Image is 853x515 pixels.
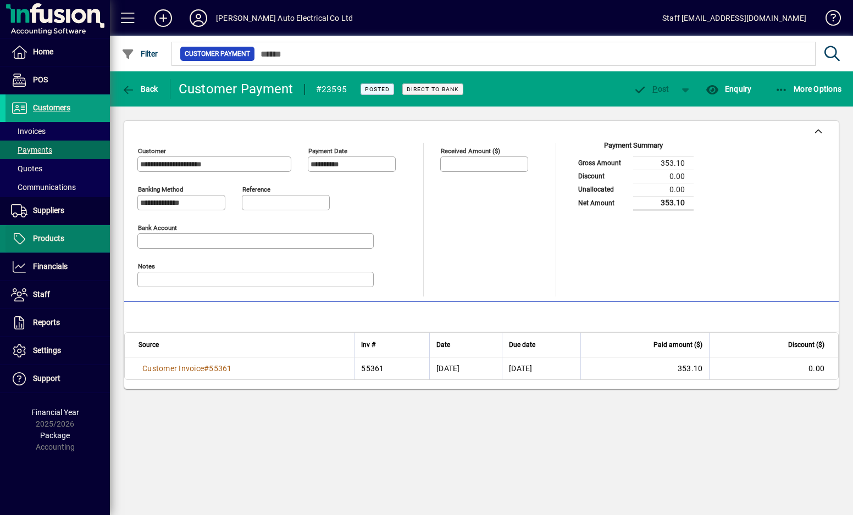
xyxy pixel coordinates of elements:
td: 0.00 [633,183,694,196]
span: Settings [33,346,61,355]
mat-label: Received Amount ($) [441,147,500,155]
span: Filter [121,49,158,58]
span: P [652,85,657,93]
button: Back [119,79,161,99]
td: Unallocated [573,183,633,196]
a: Customer Invoice#55361 [139,362,236,374]
button: Add [146,8,181,28]
span: More Options [775,85,842,93]
span: Inv # [361,339,375,351]
span: Paid amount ($) [653,339,702,351]
span: Back [121,85,158,93]
a: POS [5,66,110,94]
span: Reports [33,318,60,327]
a: Reports [5,309,110,337]
span: Quotes [11,164,42,173]
span: Customer Payment [185,48,250,59]
span: Posted [365,86,390,93]
mat-label: Payment Date [308,147,347,155]
td: 55361 [354,357,429,379]
td: Discount [573,170,633,183]
mat-label: Notes [138,262,155,270]
td: [DATE] [502,357,580,379]
td: Net Amount [573,196,633,210]
span: Enquiry [706,85,751,93]
mat-label: Bank Account [138,224,177,232]
span: Customer Invoice [142,364,204,373]
span: Suppliers [33,206,64,215]
a: Settings [5,337,110,365]
button: Post [628,79,675,99]
div: #23595 [316,81,347,98]
span: Staff [33,290,50,299]
a: Knowledge Base [817,2,839,38]
span: Due date [509,339,535,351]
span: Invoices [11,127,46,136]
td: 0.00 [633,170,694,183]
button: More Options [772,79,845,99]
div: Staff [EMAIL_ADDRESS][DOMAIN_NAME] [662,9,806,27]
td: 353.10 [633,156,694,170]
button: Profile [181,8,216,28]
span: Home [33,47,53,56]
span: # [204,364,209,373]
app-page-header-button: Back [110,79,170,99]
button: Filter [119,44,161,64]
td: 0.00 [709,357,838,379]
span: Discount ($) [788,339,824,351]
span: Support [33,374,60,383]
td: 353.10 [580,357,710,379]
td: Gross Amount [573,156,633,170]
span: POS [33,75,48,84]
mat-label: Customer [138,147,166,155]
div: Customer Payment [179,80,293,98]
span: Customers [33,103,70,112]
td: 353.10 [633,196,694,210]
mat-label: Reference [242,186,270,193]
span: Date [436,339,450,351]
span: Package [40,431,70,440]
a: Staff [5,281,110,309]
a: Home [5,38,110,66]
app-page-summary-card: Payment Summary [573,143,694,211]
span: Communications [11,183,76,192]
span: Financial Year [31,408,79,417]
span: ost [634,85,669,93]
a: Financials [5,253,110,281]
a: Support [5,365,110,393]
div: [PERSON_NAME] Auto Electrical Co Ltd [216,9,353,27]
span: Products [33,234,64,243]
span: Financials [33,262,68,271]
a: Communications [5,178,110,197]
a: Quotes [5,159,110,178]
span: Payments [11,145,52,154]
span: Direct to bank [407,86,459,93]
div: Payment Summary [573,140,694,156]
a: Products [5,225,110,253]
a: Suppliers [5,197,110,225]
span: Source [139,339,159,351]
span: 55361 [209,364,231,373]
a: Invoices [5,122,110,141]
td: [DATE] [429,357,502,379]
mat-label: Banking method [138,186,184,193]
button: Enquiry [703,79,754,99]
a: Payments [5,141,110,159]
